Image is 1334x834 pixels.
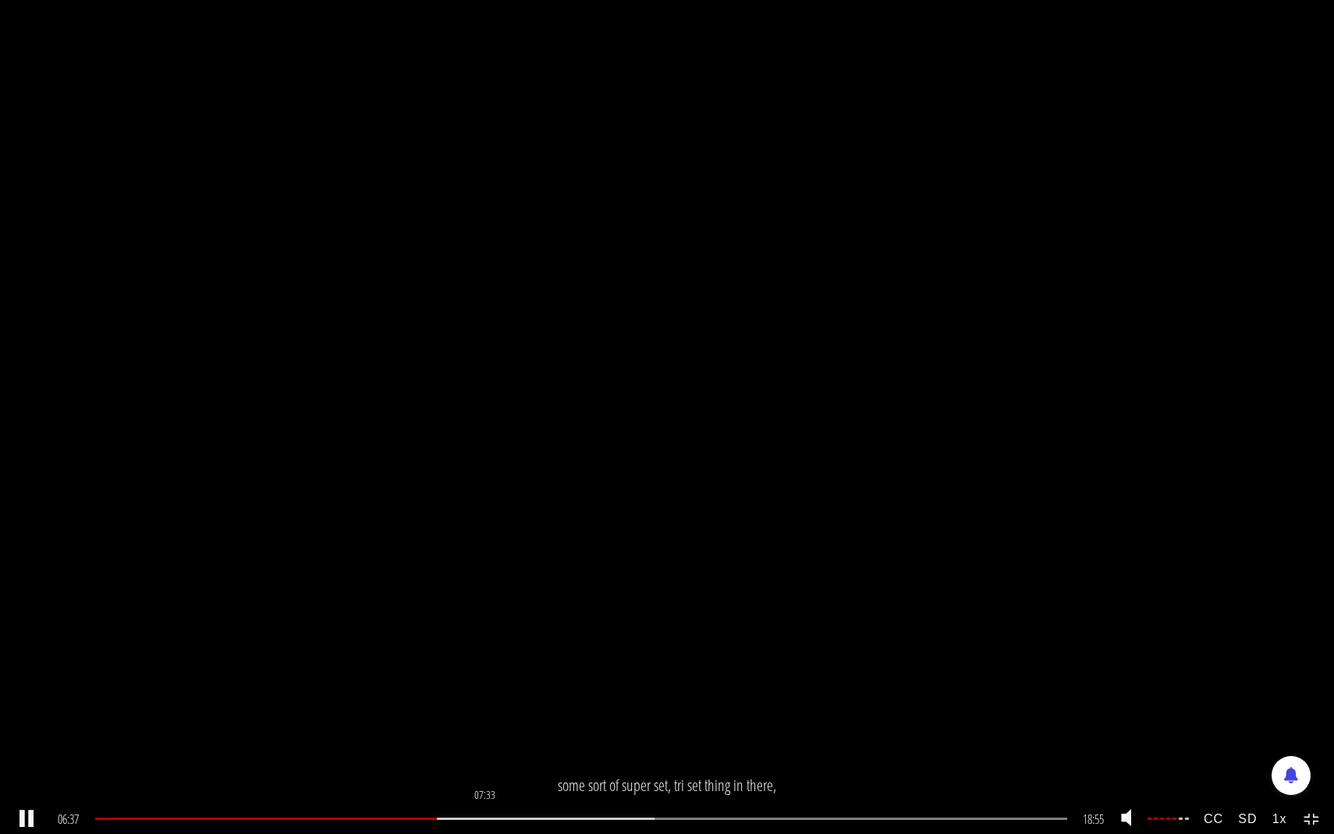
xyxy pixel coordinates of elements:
span: 07:33 [471,786,499,804]
span: 06:37 [56,813,80,825]
strong: CC [1196,804,1230,833]
strong: SD [1231,804,1265,833]
p: some sort of super set, tri set thing in there, [552,776,782,795]
strong: 1x [1265,804,1294,833]
span: 18:55 [1083,813,1104,825]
